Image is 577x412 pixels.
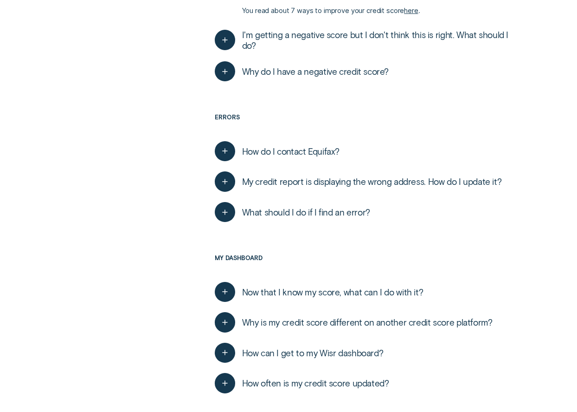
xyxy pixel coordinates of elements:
button: How do I contact Equifax? [215,141,340,162]
button: Why is my credit score different on another credit score platform? [215,312,492,333]
span: I'm getting a negative score but I don't think this is right. What should I do? [242,29,516,51]
span: Why do I have a negative credit score? [242,66,389,77]
button: Now that I know my score, what can I do with it? [215,282,423,302]
span: What should I do if I find an error? [242,207,370,218]
p: You read about 7 ways to improve your credit score . [242,7,516,16]
button: What should I do if I find an error? [215,202,370,222]
a: here [404,7,418,15]
button: Why do I have a negative credit score? [215,61,389,82]
button: I'm getting a negative score but I don't think this is right. What should I do? [215,29,516,51]
span: My credit report is displaying the wrong address. How do I update it? [242,176,502,187]
span: How do I contact Equifax? [242,146,340,157]
button: How often is my credit score updated? [215,373,389,393]
span: How can I get to my Wisr dashboard? [242,347,384,359]
button: How can I get to my Wisr dashboard? [215,343,383,363]
button: My credit report is displaying the wrong address. How do I update it? [215,171,501,192]
h3: Errors [215,114,516,136]
span: Now that I know my score, what can I do with it? [242,287,423,298]
span: Why is my credit score different on another credit score platform? [242,317,493,328]
span: How often is my credit score updated? [242,378,389,389]
h3: My dashboard [215,255,516,277]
